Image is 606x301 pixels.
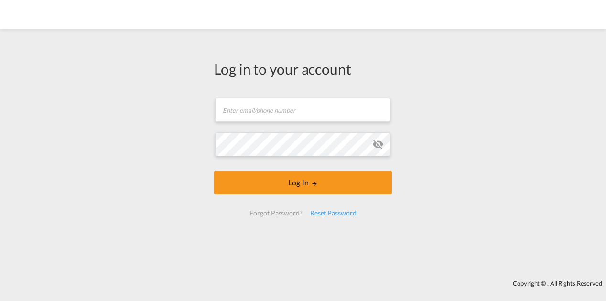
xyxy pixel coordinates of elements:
div: Forgot Password? [246,204,306,222]
button: LOGIN [214,171,392,194]
md-icon: icon-eye-off [372,139,384,150]
div: Reset Password [306,204,360,222]
div: Log in to your account [214,59,392,79]
input: Enter email/phone number [215,98,390,122]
